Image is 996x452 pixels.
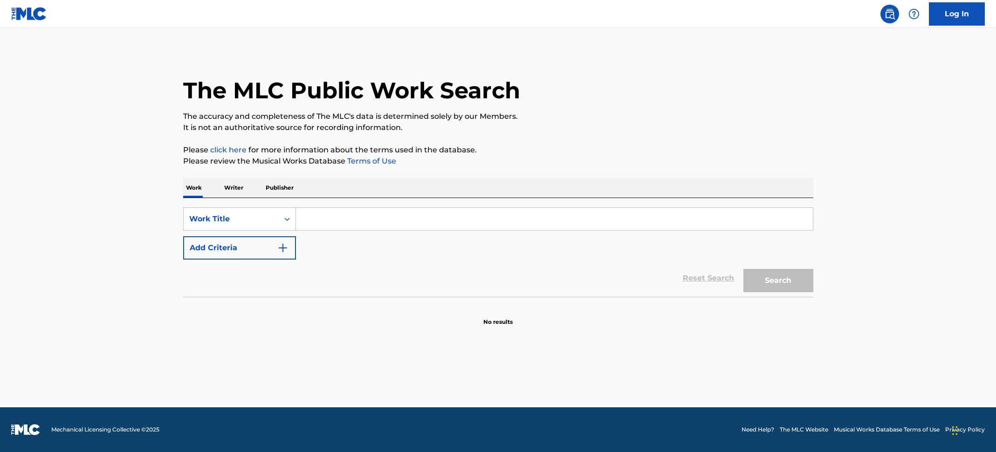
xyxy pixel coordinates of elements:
p: Work [183,178,205,198]
p: No results [483,307,513,326]
img: MLC Logo [11,7,47,21]
iframe: Chat Widget [949,407,996,452]
a: Privacy Policy [945,425,985,434]
p: Writer [221,178,246,198]
a: Terms of Use [345,157,396,165]
div: Drag [952,417,958,445]
a: Log In [929,2,985,26]
p: The accuracy and completeness of The MLC's data is determined solely by our Members. [183,111,813,122]
h1: The MLC Public Work Search [183,76,520,104]
a: Need Help? [742,425,774,434]
form: Search Form [183,207,813,297]
div: Work Title [189,213,273,225]
div: Help [905,5,923,23]
a: click here [210,145,247,154]
img: help [908,8,920,20]
button: Add Criteria [183,236,296,260]
img: logo [11,424,40,435]
img: search [884,8,895,20]
span: Mechanical Licensing Collective © 2025 [51,425,159,434]
p: It is not an authoritative source for recording information. [183,122,813,133]
p: Please review the Musical Works Database [183,156,813,167]
a: Musical Works Database Terms of Use [834,425,940,434]
a: Public Search [880,5,899,23]
p: Publisher [263,178,296,198]
p: Please for more information about the terms used in the database. [183,144,813,156]
a: The MLC Website [780,425,828,434]
img: 9d2ae6d4665cec9f34b9.svg [277,242,288,253]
